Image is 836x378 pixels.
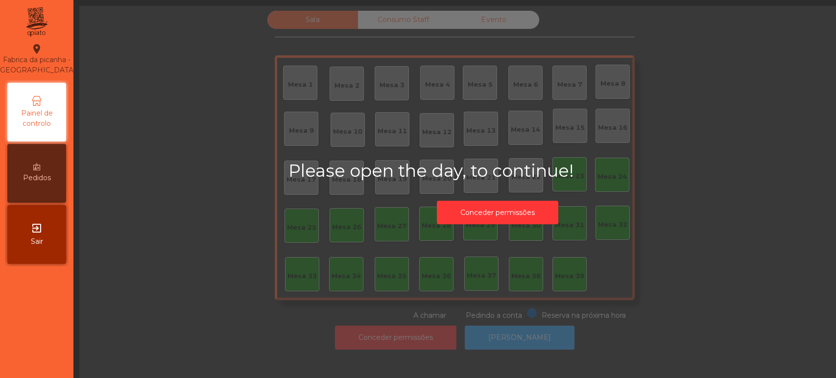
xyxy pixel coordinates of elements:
span: Pedidos [23,173,51,183]
h2: Please open the day, to continue! [288,161,707,181]
i: exit_to_app [31,222,43,234]
span: Sair [31,236,43,247]
img: qpiato [24,5,48,39]
span: Painel de controlo [10,108,64,129]
i: location_on [31,43,43,55]
button: Conceder permissões [437,201,558,225]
